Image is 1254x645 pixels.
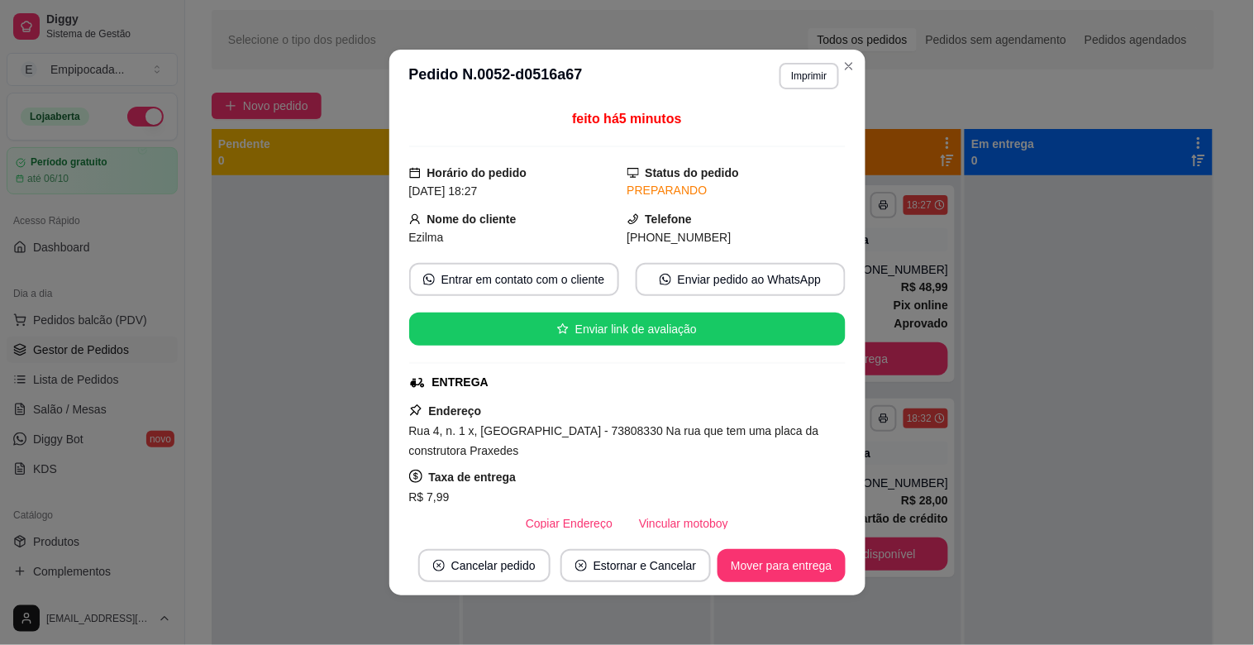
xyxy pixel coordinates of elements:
[423,274,435,285] span: whats-app
[409,490,450,504] span: R$ 7,99
[409,167,421,179] span: calendar
[780,63,838,89] button: Imprimir
[627,182,846,199] div: PREPARANDO
[646,213,693,226] strong: Telefone
[626,507,741,540] button: Vincular motoboy
[560,549,712,582] button: close-circleEstornar e Cancelar
[427,213,517,226] strong: Nome do cliente
[429,471,517,484] strong: Taxa de entrega
[636,263,846,296] button: whats-appEnviar pedido ao WhatsApp
[409,231,444,244] span: Ezilma
[409,424,819,457] span: Rua 4, n. 1 x, [GEOGRAPHIC_DATA] - 73808330 Na rua que tem uma placa da construtora Praxedes
[646,166,740,179] strong: Status do pedido
[513,507,626,540] button: Copiar Endereço
[572,112,681,126] span: feito há 5 minutos
[409,263,619,296] button: whats-appEntrar em contato com o cliente
[836,53,862,79] button: Close
[409,213,421,225] span: user
[718,549,845,582] button: Mover para entrega
[627,231,732,244] span: [PHONE_NUMBER]
[429,404,482,418] strong: Endereço
[409,184,478,198] span: [DATE] 18:27
[409,404,422,417] span: pushpin
[627,213,639,225] span: phone
[409,63,583,89] h3: Pedido N. 0052-d0516a67
[418,549,551,582] button: close-circleCancelar pedido
[433,560,445,571] span: close-circle
[427,166,527,179] strong: Horário do pedido
[557,323,569,335] span: star
[627,167,639,179] span: desktop
[575,560,587,571] span: close-circle
[409,470,422,483] span: dollar
[432,374,489,391] div: ENTREGA
[409,313,846,346] button: starEnviar link de avaliação
[660,274,671,285] span: whats-app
